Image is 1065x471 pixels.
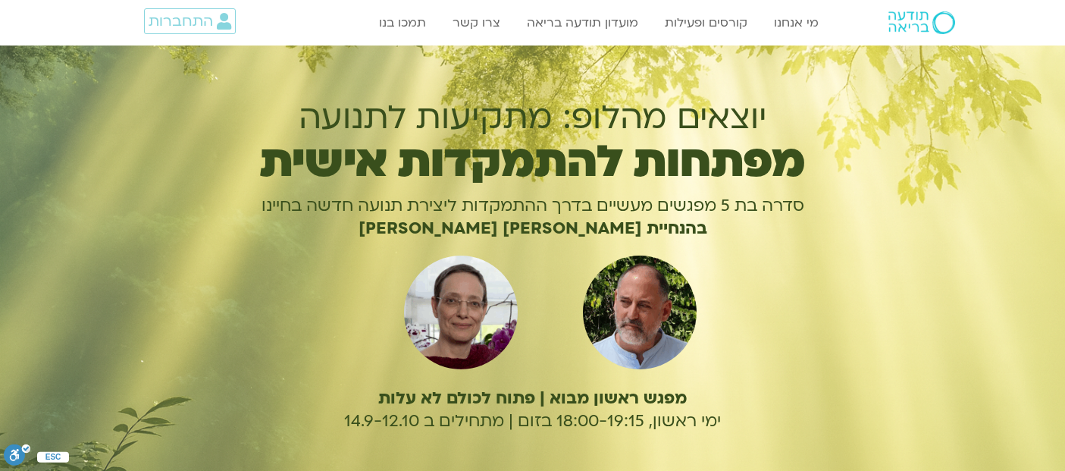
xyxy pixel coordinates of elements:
a: מי אנחנו [766,8,826,37]
p: סדרה בת 5 מפגשים מעשיים בדרך ההתמקדות ליצירת תנועה חדשה בחיינו [205,194,861,217]
a: תמכו בנו [371,8,434,37]
h1: מפתחות להתמקדות אישית [205,145,861,180]
span: ימי ראשון, 18:00-19:15 בזום | מתחילים ב 14.9-12.10 [344,410,721,432]
a: התחברות [144,8,236,34]
b: בהנחיית [PERSON_NAME] [PERSON_NAME] [359,217,707,240]
span: התחברות [149,13,213,30]
b: מפגש ראשון מבוא | פתוח לכולם לא עלות [378,387,687,410]
a: קורסים ופעילות [657,8,755,37]
h1: יוצאים מהלופ: מתקיעות לתנועה [205,99,861,137]
a: מועדון תודעה בריאה [519,8,646,37]
img: תודעה בריאה [888,11,955,34]
a: צרו קשר [445,8,508,37]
